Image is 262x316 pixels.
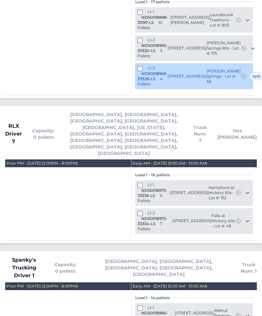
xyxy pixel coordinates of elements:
span: [STREET_ADDRESS][PERSON_NAME] [170,15,210,26]
span: 7 Pallets [137,222,162,232]
span: Capacity: 0 pallets [32,128,54,141]
span: NDS0018965-33320-LS [137,43,168,53]
span: Load 1 - 16 pallets [135,173,172,178]
span: [STREET_ADDRESS] [168,46,207,51]
span: [PERSON_NAME] Springs 60s - Lot #: 175 [207,41,241,56]
div: Prior PM - [DATE] (2:00PM - 8:00PM) [6,161,78,166]
span: Falls at Hickory 40s - Lot #: 48 [212,213,235,229]
span: RLX Driver 7 [5,123,22,146]
span: [STREET_ADDRESS] [168,74,207,79]
span: L1-3 [147,66,155,71]
span: Spanky's Trucking Driver 1 [5,256,43,280]
span: Truck Num: 1 [241,262,257,275]
span: L1-1 [147,183,154,188]
span: Load 1 - 14 pallets [135,296,172,301]
span: 4 Pallets [137,77,163,87]
span: 10 Pallets [137,20,162,30]
span: NDS0018898-33197-LS [137,15,168,25]
span: L1-1 [147,10,154,15]
span: L1-2 [147,211,155,216]
div: Early AM - [DATE] (5:00 AM - 10:00 AM) [133,161,207,166]
span: 3 Pallets [137,49,162,59]
div: Prior PM - [DATE] (2:00PM - 8:00PM) [6,284,78,289]
span: Capacity: 0 pallets [54,262,77,275]
span: NDS0018969-33328-LS [137,71,168,82]
span: NDS0018973-33336-LS [137,188,168,198]
span: Laurelbrook Traditions - Lot #: 803 [210,13,235,28]
div: Early AM - [DATE] (5:00 AM - 10:00 AM) [133,284,207,289]
span: Has [PERSON_NAME] [217,128,257,141]
span: [STREET_ADDRESS] [169,191,209,196]
span: NDS0018972-33334-LS [137,216,168,226]
span: Hamptons at Hickory 50s - Lot #: 152 [209,185,235,201]
span: [PERSON_NAME] Springs - Lot #: 66 [207,69,241,84]
span: 9 Pallets [137,193,162,203]
span: [STREET_ADDRESS] [172,219,212,224]
span: [GEOGRAPHIC_DATA], [GEOGRAPHIC_DATA], [GEOGRAPHIC_DATA], [GEOGRAPHIC_DATA], [GEOGRAPHIC_DATA], [U... [65,112,183,157]
span: Truck Num: 7 [193,125,207,144]
span: L1-1 [147,306,154,311]
span: L1-2 [147,38,155,43]
span: [GEOGRAPHIC_DATA], [GEOGRAPHIC_DATA], [GEOGRAPHIC_DATA], [GEOGRAPHIC_DATA], [GEOGRAPHIC_DATA] [87,258,230,278]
